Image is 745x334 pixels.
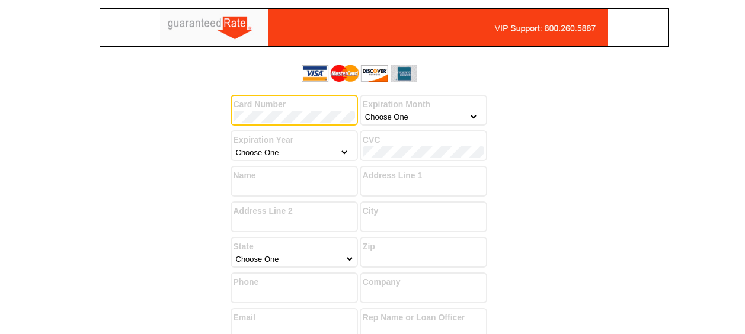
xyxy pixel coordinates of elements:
[234,276,355,288] label: Phone
[302,65,417,82] img: acceptedCards.gif
[363,98,484,111] label: Expiration Month
[363,311,484,324] label: Rep Name or Loan Officer
[234,134,355,146] label: Expiration Year
[234,311,355,324] label: Email
[234,98,355,111] label: Card Number
[363,276,484,288] label: Company
[363,240,484,253] label: Zip
[363,169,484,182] label: Address Line 1
[234,240,355,253] label: State
[234,205,355,217] label: Address Line 2
[363,205,484,217] label: City
[363,134,484,146] label: CVC
[234,169,355,182] label: Name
